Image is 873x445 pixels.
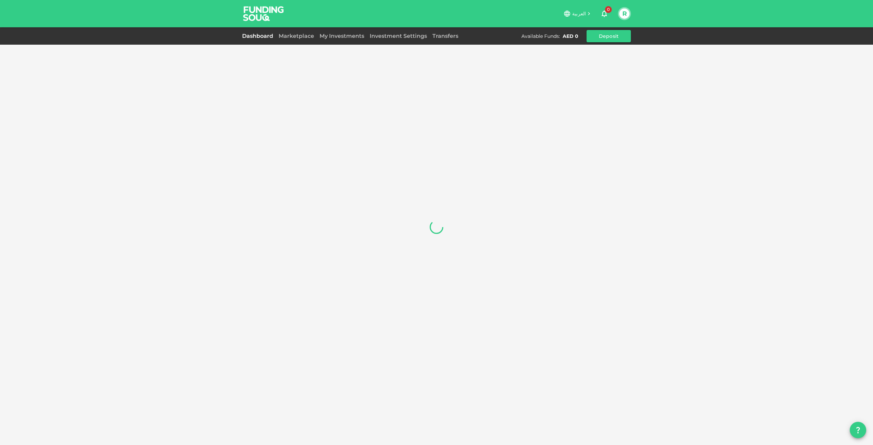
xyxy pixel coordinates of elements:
div: Available Funds : [521,33,560,40]
a: Marketplace [276,33,317,39]
button: R [619,9,630,19]
span: العربية [572,11,586,17]
a: Dashboard [242,33,276,39]
a: Investment Settings [367,33,430,39]
button: question [850,422,866,438]
a: My Investments [317,33,367,39]
a: Transfers [430,33,461,39]
span: 0 [605,6,612,13]
div: AED 0 [563,33,578,40]
button: 0 [597,7,611,20]
button: Deposit [587,30,631,42]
